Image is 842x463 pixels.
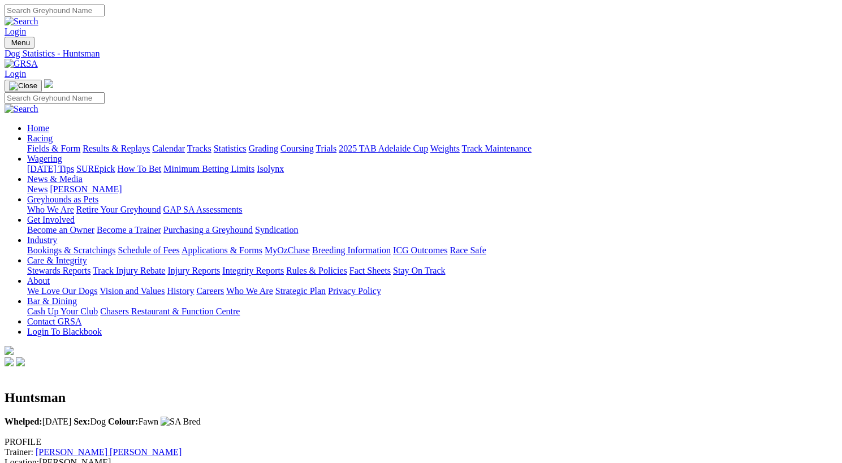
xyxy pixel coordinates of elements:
[312,245,391,255] a: Breeding Information
[167,266,220,275] a: Injury Reports
[16,357,25,366] img: twitter.svg
[167,286,194,296] a: History
[100,286,165,296] a: Vision and Values
[27,225,837,235] div: Get Involved
[27,317,81,326] a: Contact GRSA
[27,225,94,235] a: Become an Owner
[27,205,837,215] div: Greyhounds as Pets
[430,144,460,153] a: Weights
[27,184,837,194] div: News & Media
[27,296,77,306] a: Bar & Dining
[257,164,284,174] a: Isolynx
[265,245,310,255] a: MyOzChase
[163,205,243,214] a: GAP SA Assessments
[11,38,30,47] span: Menu
[182,245,262,255] a: Applications & Forms
[161,417,201,427] img: SA Bred
[27,144,80,153] a: Fields & Form
[27,164,74,174] a: [DATE] Tips
[5,417,42,426] b: Whelped:
[5,390,837,405] h2: Huntsman
[163,225,253,235] a: Purchasing a Greyhound
[163,164,254,174] a: Minimum Betting Limits
[316,144,336,153] a: Trials
[118,245,179,255] a: Schedule of Fees
[27,306,837,317] div: Bar & Dining
[27,245,837,256] div: Industry
[187,144,211,153] a: Tracks
[27,205,74,214] a: Who We Are
[5,37,34,49] button: Toggle navigation
[44,79,53,88] img: logo-grsa-white.png
[100,306,240,316] a: Chasers Restaurant & Function Centre
[5,59,38,69] img: GRSA
[393,245,447,255] a: ICG Outcomes
[5,5,105,16] input: Search
[5,417,71,426] span: [DATE]
[196,286,224,296] a: Careers
[5,16,38,27] img: Search
[27,286,837,296] div: About
[450,245,486,255] a: Race Safe
[74,417,90,426] b: Sex:
[249,144,278,153] a: Grading
[5,27,26,36] a: Login
[5,104,38,114] img: Search
[27,215,75,224] a: Get Involved
[118,164,162,174] a: How To Bet
[222,266,284,275] a: Integrity Reports
[74,417,106,426] span: Dog
[27,123,49,133] a: Home
[5,357,14,366] img: facebook.svg
[27,306,98,316] a: Cash Up Your Club
[27,174,83,184] a: News & Media
[152,144,185,153] a: Calendar
[108,417,138,426] b: Colour:
[9,81,37,90] img: Close
[27,286,97,296] a: We Love Our Dogs
[50,184,122,194] a: [PERSON_NAME]
[214,144,247,153] a: Statistics
[27,266,837,276] div: Care & Integrity
[27,164,837,174] div: Wagering
[255,225,298,235] a: Syndication
[27,245,115,255] a: Bookings & Scratchings
[27,327,102,336] a: Login To Blackbook
[5,92,105,104] input: Search
[328,286,381,296] a: Privacy Policy
[36,447,182,457] a: [PERSON_NAME] [PERSON_NAME]
[97,225,161,235] a: Become a Trainer
[349,266,391,275] a: Fact Sheets
[27,256,87,265] a: Care & Integrity
[27,266,90,275] a: Stewards Reports
[93,266,165,275] a: Track Injury Rebate
[5,80,42,92] button: Toggle navigation
[5,346,14,355] img: logo-grsa-white.png
[462,144,532,153] a: Track Maintenance
[27,144,837,154] div: Racing
[286,266,347,275] a: Rules & Policies
[5,437,837,447] div: PROFILE
[393,266,445,275] a: Stay On Track
[339,144,428,153] a: 2025 TAB Adelaide Cup
[27,133,53,143] a: Racing
[280,144,314,153] a: Coursing
[27,276,50,285] a: About
[5,447,33,457] span: Trainer:
[76,205,161,214] a: Retire Your Greyhound
[27,184,48,194] a: News
[5,69,26,79] a: Login
[5,49,837,59] a: Dog Statistics - Huntsman
[83,144,150,153] a: Results & Replays
[226,286,273,296] a: Who We Are
[27,235,57,245] a: Industry
[27,194,98,204] a: Greyhounds as Pets
[108,417,158,426] span: Fawn
[27,154,62,163] a: Wagering
[275,286,326,296] a: Strategic Plan
[76,164,115,174] a: SUREpick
